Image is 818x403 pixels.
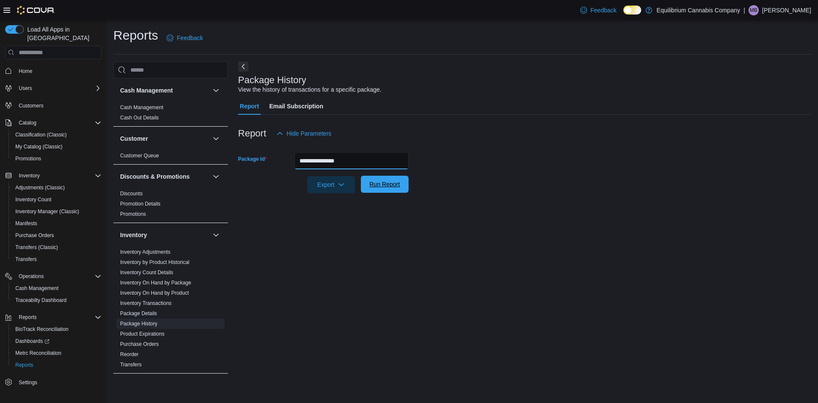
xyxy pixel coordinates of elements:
[9,241,105,253] button: Transfers (Classic)
[15,118,40,128] button: Catalog
[238,128,266,139] h3: Report
[120,104,163,111] span: Cash Management
[120,269,173,276] span: Inventory Count Details
[15,83,101,93] span: Users
[120,86,173,95] h3: Cash Management
[24,25,101,42] span: Load All Apps in [GEOGRAPHIC_DATA]
[12,142,101,152] span: My Catalog (Classic)
[120,351,138,357] a: Reorder
[2,64,105,77] button: Home
[762,5,811,15] p: [PERSON_NAME]
[2,170,105,182] button: Inventory
[15,232,54,239] span: Purchase Orders
[9,229,105,241] button: Purchase Orders
[9,129,105,141] button: Classification (Classic)
[113,151,228,164] div: Customer
[120,190,143,197] span: Discounts
[9,182,105,194] button: Adjustments (Classic)
[120,259,190,265] a: Inventory by Product Historical
[19,314,37,321] span: Reports
[19,68,32,75] span: Home
[120,134,209,143] button: Customer
[12,295,70,305] a: Traceabilty Dashboard
[15,297,66,304] span: Traceabilty Dashboard
[120,320,157,327] span: Package History
[15,326,69,333] span: BioTrack Reconciliation
[12,283,62,293] a: Cash Management
[12,218,40,229] a: Manifests
[12,295,101,305] span: Traceabilty Dashboard
[113,188,228,223] div: Discounts & Promotions
[120,321,157,327] a: Package History
[120,270,173,275] a: Inventory Count Details
[15,155,41,162] span: Promotions
[163,29,206,46] a: Feedback
[12,336,101,346] span: Dashboards
[120,290,189,296] a: Inventory On Hand by Product
[113,27,158,44] h1: Reports
[12,242,101,252] span: Transfers (Classic)
[12,283,101,293] span: Cash Management
[120,134,148,143] h3: Customer
[120,231,147,239] h3: Inventory
[12,360,101,370] span: Reports
[120,331,164,337] a: Product Expirations
[120,310,157,317] span: Package Details
[120,300,172,306] a: Inventory Transactions
[2,311,105,323] button: Reports
[590,6,616,14] span: Feedback
[238,61,248,72] button: Next
[12,324,101,334] span: BioTrack Reconciliation
[12,230,58,241] a: Purchase Orders
[9,335,105,347] a: Dashboards
[120,152,159,159] span: Customer Queue
[287,129,331,138] span: Hide Parameters
[17,6,55,14] img: Cova
[19,273,44,280] span: Operations
[120,231,209,239] button: Inventory
[211,380,221,391] button: Loyalty
[238,156,267,162] label: Package Id
[12,218,101,229] span: Manifests
[361,176,409,193] button: Run Report
[15,377,101,388] span: Settings
[120,172,209,181] button: Discounts & Promotions
[12,194,55,205] a: Inventory Count
[9,194,105,206] button: Inventory Count
[15,362,33,368] span: Reports
[19,85,32,92] span: Users
[9,206,105,217] button: Inventory Manager (Classic)
[15,196,52,203] span: Inventory Count
[9,323,105,335] button: BioTrack Reconciliation
[12,336,53,346] a: Dashboards
[120,172,190,181] h3: Discounts & Promotions
[9,153,105,165] button: Promotions
[120,361,141,368] span: Transfers
[120,310,157,316] a: Package Details
[120,280,191,286] a: Inventory On Hand by Package
[15,312,40,322] button: Reports
[120,200,161,207] span: Promotion Details
[113,247,228,373] div: Inventory
[12,206,83,217] a: Inventory Manager (Classic)
[15,65,101,76] span: Home
[120,341,159,347] a: Purchase Orders
[12,183,101,193] span: Adjustments (Classic)
[120,191,143,197] a: Discounts
[12,154,101,164] span: Promotions
[12,348,65,358] a: Metrc Reconciliation
[120,114,159,121] span: Cash Out Details
[12,130,70,140] a: Classification (Classic)
[2,270,105,282] button: Operations
[15,66,36,76] a: Home
[120,362,141,368] a: Transfers
[15,271,101,281] span: Operations
[19,379,37,386] span: Settings
[120,249,170,255] span: Inventory Adjustments
[9,253,105,265] button: Transfers
[15,338,49,345] span: Dashboards
[12,254,40,264] a: Transfers
[9,359,105,371] button: Reports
